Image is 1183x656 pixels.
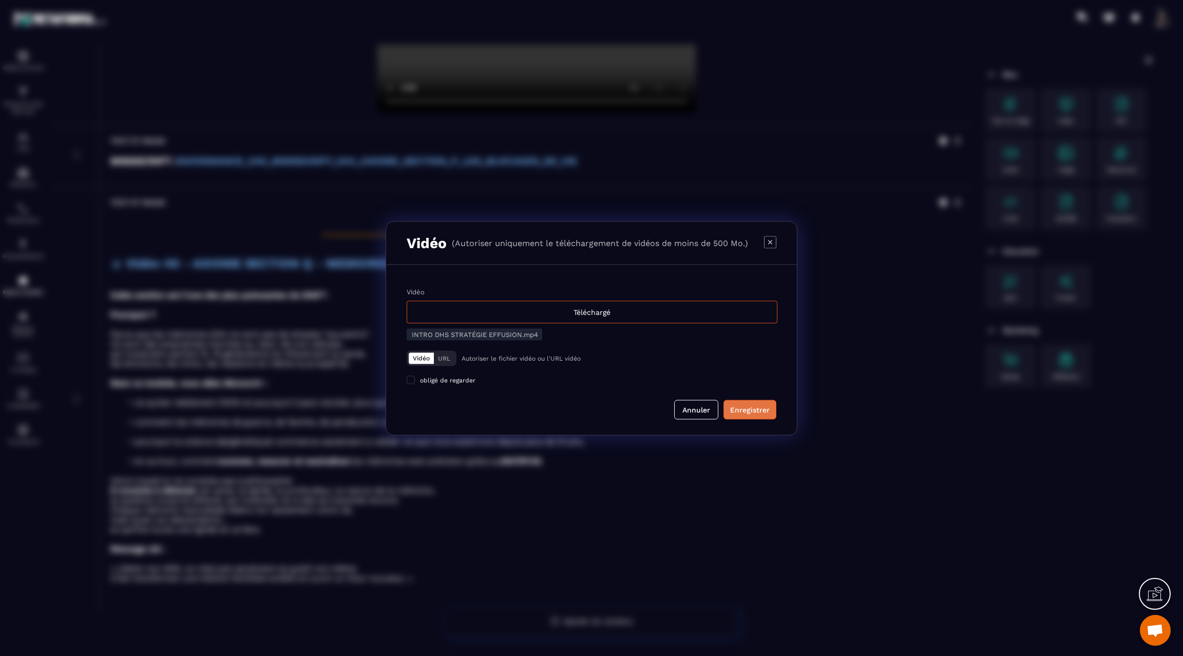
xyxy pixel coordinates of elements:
label: Vidéo [407,288,425,295]
span: INTRO DHS STRATÉGIE EFFUSION.mp4 [412,330,538,338]
p: Autoriser le fichier vidéo ou l'URL vidéo [462,354,581,362]
button: Annuler [674,400,718,419]
div: Téléchargé [407,301,777,323]
div: Enregistrer [730,404,770,415]
span: obligé de regarder [420,377,475,384]
div: Ouvrir le chat [1140,615,1171,646]
h3: Vidéo [407,234,447,251]
button: Enregistrer [723,400,776,419]
button: URL [434,352,454,364]
button: Vidéo [409,352,434,364]
p: (Autoriser uniquement le téléchargement de vidéos de moins de 500 Mo.) [452,238,748,248]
